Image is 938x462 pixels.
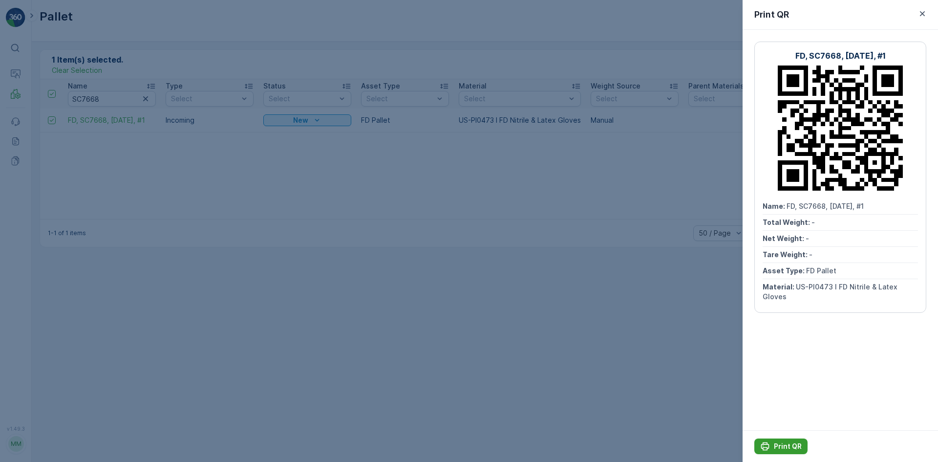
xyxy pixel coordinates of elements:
span: US-PI0473 I FD Nitrile & Latex Gloves [763,283,897,301]
p: Print QR [774,441,802,451]
span: Material : [763,283,796,291]
span: - [806,234,809,242]
span: FD, SC7668, [DATE], #1 [787,202,864,210]
span: - [809,250,812,259]
button: Print QR [754,439,808,454]
span: Asset Type : [763,266,806,275]
p: Print QR [754,8,789,22]
span: FD Pallet [806,266,836,275]
span: Name : [763,202,787,210]
span: - [811,218,815,226]
p: FD, SC7668, [DATE], #1 [795,50,886,62]
span: Tare Weight : [763,250,809,259]
span: Net Weight : [763,234,806,242]
span: Total Weight : [763,218,811,226]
